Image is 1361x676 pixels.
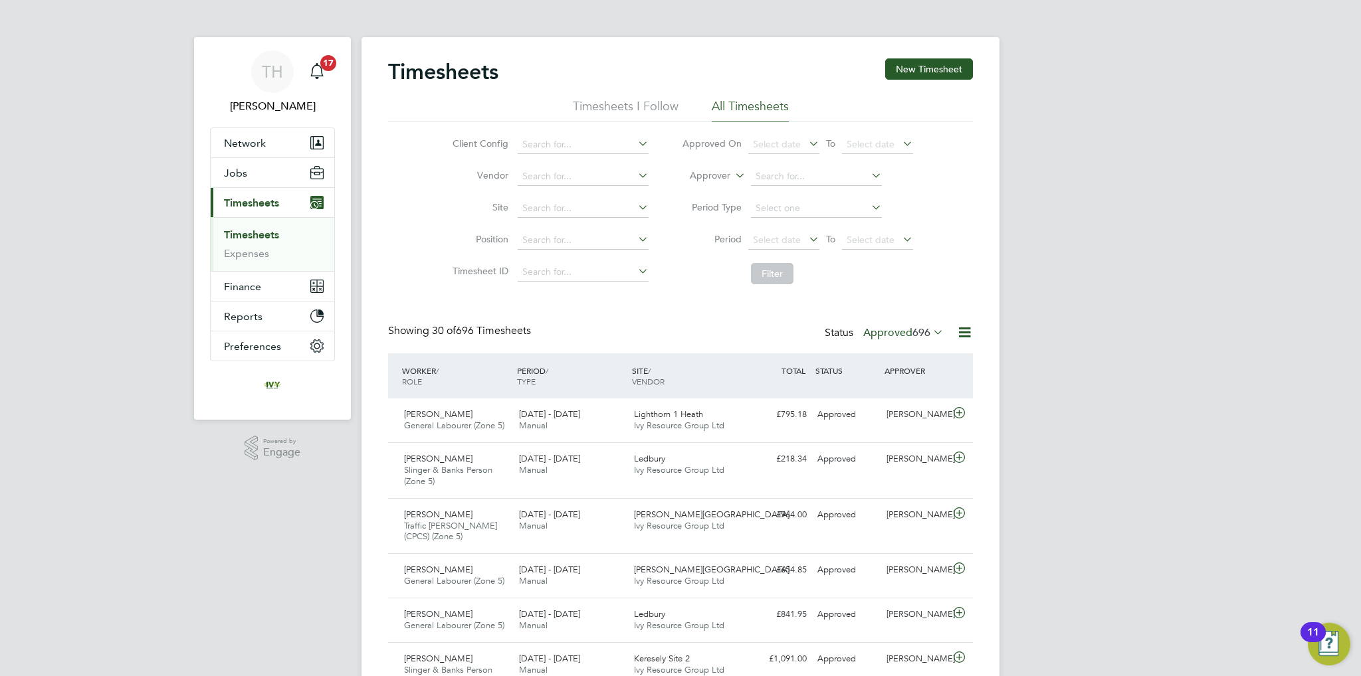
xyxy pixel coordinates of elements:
[634,453,665,464] span: Ledbury
[404,620,504,631] span: General Labourer (Zone 5)
[224,228,279,241] a: Timesheets
[634,620,724,631] span: Ivy Resource Group Ltd
[518,231,649,250] input: Search for...
[634,408,703,420] span: Lighthorn 1 Heath
[388,324,534,338] div: Showing
[743,504,812,526] div: £964.00
[399,359,514,393] div: WORKER
[634,520,724,531] span: Ivy Resource Group Ltd
[881,504,950,526] div: [PERSON_NAME]
[224,137,266,149] span: Network
[210,50,335,114] a: TH[PERSON_NAME]
[194,37,351,420] nav: Main navigation
[320,55,336,71] span: 17
[519,620,548,631] span: Manual
[449,265,508,277] label: Timesheet ID
[743,559,812,581] div: £654.85
[519,575,548,586] span: Manual
[404,608,472,620] span: [PERSON_NAME]
[245,436,301,461] a: Powered byEngage
[743,448,812,470] div: £218.34
[682,201,742,213] label: Period Type
[404,520,497,543] span: Traffic [PERSON_NAME] (CPCS) (Zone 5)
[519,408,580,420] span: [DATE] - [DATE]
[881,359,950,382] div: APPROVER
[751,199,882,218] input: Select one
[1308,623,1350,665] button: Open Resource Center, 11 new notifications
[822,230,839,248] span: To
[404,408,472,420] span: [PERSON_NAME]
[404,509,472,520] span: [PERSON_NAME]
[632,376,665,386] span: VENDOR
[262,375,283,396] img: ivyresourcegroup-logo-retina.png
[224,167,247,179] span: Jobs
[210,375,335,396] a: Go to home page
[634,575,724,586] span: Ivy Resource Group Ltd
[519,564,580,575] span: [DATE] - [DATE]
[634,464,724,475] span: Ivy Resource Group Ltd
[519,520,548,531] span: Manual
[825,324,946,343] div: Status
[812,448,881,470] div: Approved
[863,326,944,339] label: Approved
[404,564,472,575] span: [PERSON_NAME]
[519,464,548,475] span: Manual
[404,575,504,586] span: General Labourer (Zone 5)
[211,128,334,157] button: Network
[812,359,881,382] div: STATUS
[519,608,580,620] span: [DATE] - [DATE]
[519,664,548,675] span: Manual
[881,448,950,470] div: [PERSON_NAME]
[812,504,881,526] div: Approved
[211,158,334,187] button: Jobs
[402,376,422,386] span: ROLE
[518,199,649,218] input: Search for...
[812,648,881,670] div: Approved
[224,247,269,260] a: Expenses
[449,137,508,149] label: Client Config
[753,234,801,246] span: Select date
[404,653,472,664] span: [PERSON_NAME]
[211,272,334,301] button: Finance
[782,365,805,376] span: TOTAL
[210,98,335,114] span: Tom Harvey
[634,653,690,664] span: Keresely Site 2
[847,234,894,246] span: Select date
[517,376,536,386] span: TYPE
[812,559,881,581] div: Approved
[518,263,649,282] input: Search for...
[211,188,334,217] button: Timesheets
[519,453,580,464] span: [DATE] - [DATE]
[304,50,330,93] a: 17
[634,564,789,575] span: [PERSON_NAME][GEOGRAPHIC_DATA]
[753,138,801,150] span: Select date
[211,331,334,361] button: Preferences
[634,608,665,620] span: Ledbury
[881,604,950,626] div: [PERSON_NAME]
[404,453,472,464] span: [PERSON_NAME]
[224,280,261,293] span: Finance
[751,263,793,284] button: Filter
[743,404,812,426] div: £795.18
[682,233,742,245] label: Period
[211,217,334,271] div: Timesheets
[519,420,548,431] span: Manual
[573,98,679,122] li: Timesheets I Follow
[648,365,651,376] span: /
[546,365,548,376] span: /
[881,559,950,581] div: [PERSON_NAME]
[224,197,279,209] span: Timesheets
[224,310,262,323] span: Reports
[634,664,724,675] span: Ivy Resource Group Ltd
[629,359,744,393] div: SITE
[822,135,839,152] span: To
[881,648,950,670] div: [PERSON_NAME]
[449,169,508,181] label: Vendor
[224,340,281,353] span: Preferences
[885,58,973,80] button: New Timesheet
[847,138,894,150] span: Select date
[518,167,649,186] input: Search for...
[404,420,504,431] span: General Labourer (Zone 5)
[436,365,439,376] span: /
[1307,632,1319,649] div: 11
